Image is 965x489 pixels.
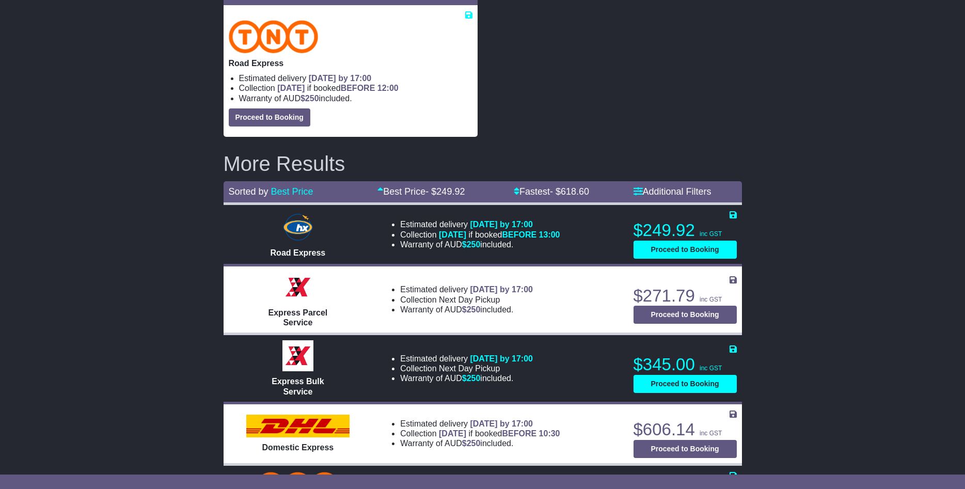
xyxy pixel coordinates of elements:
span: inc GST [700,365,722,372]
li: Warranty of AUD included. [400,438,560,448]
li: Collection [400,230,560,240]
span: inc GST [700,296,722,303]
span: [DATE] by 17:00 [470,285,533,294]
span: 618.60 [561,186,589,197]
p: $271.79 [634,286,737,306]
span: [DATE] [439,230,466,239]
li: Warranty of AUD included. [400,373,533,383]
span: [DATE] by 17:00 [309,74,372,83]
span: Domestic Express [262,443,334,452]
li: Estimated delivery [400,354,533,364]
span: Express Parcel Service [268,308,328,327]
span: 250 [467,439,481,448]
span: 250 [467,305,481,314]
p: $345.00 [634,354,737,375]
li: Collection [400,364,533,373]
span: 10:30 [539,429,560,438]
span: [DATE] [277,84,305,92]
span: 250 [467,240,481,249]
span: [DATE] by 17:00 [470,354,533,363]
span: inc GST [700,430,722,437]
li: Estimated delivery [400,285,533,294]
span: 250 [305,94,319,103]
img: Border Express: Express Parcel Service [282,272,313,303]
button: Proceed to Booking [634,375,737,393]
span: if booked [439,429,560,438]
span: $ [300,94,319,103]
button: Proceed to Booking [634,306,737,324]
span: [DATE] by 17:00 [470,220,533,229]
li: Collection [400,429,560,438]
span: 249.92 [436,186,465,197]
a: Best Price- $249.92 [377,186,465,197]
button: Proceed to Booking [634,440,737,458]
span: BEFORE [341,84,375,92]
li: Warranty of AUD included. [400,240,560,249]
span: Road Express [271,248,326,257]
span: $ [462,305,481,314]
img: Hunter Express: Road Express [281,212,315,243]
h2: More Results [224,152,742,175]
p: $249.92 [634,220,737,241]
li: Estimated delivery [400,419,560,429]
img: Border Express: Express Bulk Service [282,340,313,371]
button: Proceed to Booking [634,241,737,259]
a: Best Price [271,186,313,197]
button: Proceed to Booking [229,108,310,127]
span: [DATE] by 17:00 [470,419,533,428]
span: inc GST [700,230,722,238]
span: if booked [439,230,560,239]
span: if booked [277,84,398,92]
li: Collection [400,295,533,305]
img: DHL: Domestic Express [246,415,350,437]
li: Warranty of AUD included. [239,93,472,103]
span: - $ [425,186,465,197]
span: - $ [550,186,589,197]
a: Fastest- $618.60 [514,186,589,197]
span: Express Bulk Service [272,377,324,396]
a: Additional Filters [634,186,711,197]
span: 13:00 [539,230,560,239]
span: BEFORE [502,429,536,438]
img: TNT Domestic: Road Express [229,20,319,53]
p: $606.14 [634,419,737,440]
span: BEFORE [502,230,536,239]
span: 250 [467,374,481,383]
p: Road Express [229,58,472,68]
span: $ [462,240,481,249]
span: Sorted by [229,186,268,197]
span: $ [462,374,481,383]
span: Next Day Pickup [439,295,500,304]
span: Next Day Pickup [439,364,500,373]
li: Warranty of AUD included. [400,305,533,314]
li: Estimated delivery [400,219,560,229]
span: $ [462,439,481,448]
li: Estimated delivery [239,73,472,83]
span: 12:00 [377,84,399,92]
span: [DATE] [439,429,466,438]
li: Collection [239,83,472,93]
